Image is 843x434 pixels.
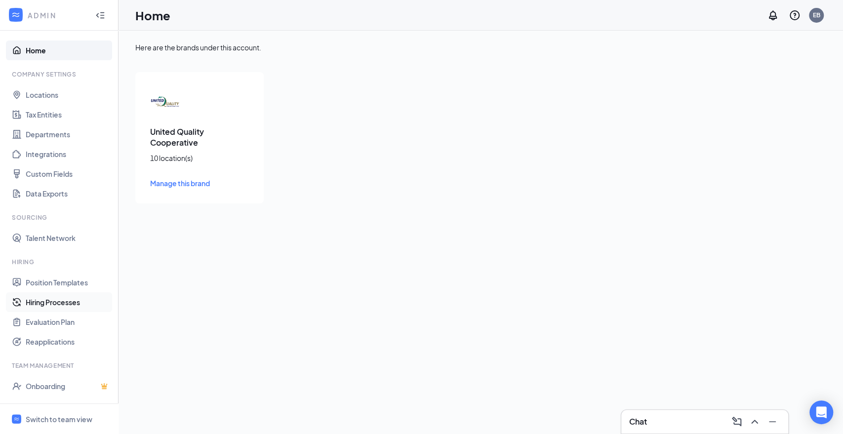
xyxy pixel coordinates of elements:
[766,416,778,428] svg: Minimize
[135,42,826,52] div: Here are the brands under this account.
[26,292,110,312] a: Hiring Processes
[731,416,743,428] svg: ComposeMessage
[12,361,108,370] div: Team Management
[135,7,170,24] h1: Home
[26,332,110,352] a: Reapplications
[789,9,801,21] svg: QuestionInfo
[26,312,110,332] a: Evaluation Plan
[809,400,833,424] div: Open Intercom Messenger
[150,153,249,163] div: 10 location(s)
[26,105,110,124] a: Tax Entities
[26,40,110,60] a: Home
[150,87,180,117] img: United Quality Cooperative logo
[26,184,110,203] a: Data Exports
[629,416,647,427] h3: Chat
[12,258,108,266] div: Hiring
[26,144,110,164] a: Integrations
[150,126,249,148] h3: United Quality Cooperative
[12,213,108,222] div: Sourcing
[150,178,249,189] a: Manage this brand
[12,70,108,79] div: Company Settings
[26,124,110,144] a: Departments
[26,376,110,396] a: OnboardingCrown
[26,164,110,184] a: Custom Fields
[150,179,210,188] span: Manage this brand
[11,10,21,20] svg: WorkstreamLogo
[13,416,20,422] svg: WorkstreamLogo
[26,85,110,105] a: Locations
[729,414,745,430] button: ComposeMessage
[813,11,820,19] div: EB
[749,416,761,428] svg: ChevronUp
[95,10,105,20] svg: Collapse
[747,414,763,430] button: ChevronUp
[767,9,779,21] svg: Notifications
[26,414,92,424] div: Switch to team view
[28,10,86,20] div: ADMIN
[764,414,780,430] button: Minimize
[26,228,110,248] a: Talent Network
[26,273,110,292] a: Position Templates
